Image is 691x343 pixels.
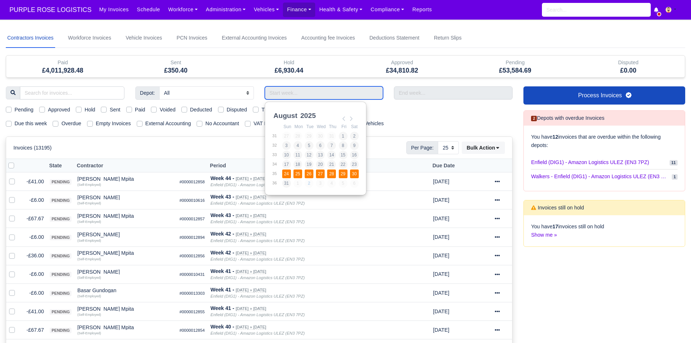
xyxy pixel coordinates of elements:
[180,180,205,184] small: #0000012858
[227,106,247,114] label: Disputed
[272,169,282,179] td: 35
[77,232,173,237] div: [PERSON_NAME]
[233,56,346,77] div: Hold
[293,141,302,150] button: 4
[50,309,71,315] span: pending
[119,56,233,77] div: Sent
[180,291,205,295] small: #0000013303
[462,142,505,154] button: Bulk Action
[283,3,315,17] a: Finance
[406,141,438,154] span: Per Page:
[316,151,325,159] button: 13
[433,309,449,314] span: 1 month from now
[305,151,313,159] button: 12
[262,106,288,114] label: Transferred
[67,28,113,48] a: Workforce Invoices
[125,58,227,67] div: Sent
[531,205,584,211] h6: Invoices still on hold
[21,283,47,302] td: -£6.00
[77,269,173,274] div: [PERSON_NAME]
[180,272,205,277] small: #0000010431
[50,291,71,296] span: pending
[50,328,71,333] span: pending
[145,119,191,128] label: External Accounting
[432,28,463,48] a: Return Slips
[210,194,234,200] strong: Week 43 -
[464,58,566,67] div: Pending
[351,67,453,74] h5: £34,810.82
[77,195,173,200] div: [PERSON_NAME]
[210,275,305,280] i: Enfield (DIG1) - Amazon Logistics ULEZ (EN3 7PZ)
[329,124,337,129] abbr: Thursday
[77,306,173,311] div: [PERSON_NAME] Mpita
[50,272,71,277] span: pending
[552,224,558,229] strong: 17
[133,3,164,17] a: Schedule
[350,160,359,169] button: 23
[6,28,55,48] a: Contractors Invoices
[250,3,283,17] a: Vehicles
[560,259,691,343] iframe: Chat Widget
[6,56,119,77] div: Paid
[408,3,436,17] a: Reports
[282,151,291,159] button: 10
[210,212,234,218] strong: Week 43 -
[394,86,513,99] input: End week...
[315,3,367,17] a: Health & Safety
[577,58,679,67] div: Disputed
[20,86,124,99] input: Search for invoices...
[577,67,679,74] h5: £0.00
[210,268,234,274] strong: Week 41 -
[339,132,347,140] button: 1
[236,213,266,218] small: [DATE] » [DATE]
[15,119,47,128] label: Due this week
[77,325,173,330] div: [PERSON_NAME] Mpita
[327,151,336,159] button: 14
[433,290,449,296] span: 1 month from now
[272,141,282,150] td: 32
[282,179,291,188] button: 31
[180,235,205,240] small: #0000012894
[21,321,47,339] td: -£67.67
[430,159,481,172] th: Due Date
[207,159,430,172] th: Period
[350,132,359,140] button: 2
[47,159,74,172] th: State
[524,215,685,246] div: You have invoices still on hold
[85,106,95,114] label: Hold
[164,3,202,17] a: Workforce
[77,213,173,219] div: [PERSON_NAME] Mpita
[12,58,114,67] div: Paid
[347,114,355,123] button: Next Month
[316,141,325,150] button: 6
[339,160,347,169] button: 22
[210,287,234,293] strong: Week 41 -
[210,294,305,298] i: Enfield (DIG1) - Amazon Logistics ULEZ (EN3 7PZ)
[236,306,266,311] small: [DATE] » [DATE]
[542,3,651,17] input: Search...
[339,170,347,178] button: 29
[305,160,313,169] button: 19
[6,3,95,17] span: PURPLE ROSE LOGISTICS
[272,179,282,188] td: 36
[180,254,205,258] small: #0000012856
[210,231,234,237] strong: Week 42 -
[221,28,288,48] a: External Accounting Invoices
[531,116,537,121] span: 2
[327,160,336,169] button: 21
[135,86,160,99] span: Depot:
[327,141,336,150] button: 7
[50,253,71,259] span: pending
[531,170,678,184] a: Walkers - Enfield (DIG1) - Amazon Logistics ULEZ (EN3 7PZ) 1
[464,67,566,74] h5: £53,584.69
[180,198,205,203] small: #0000010616
[327,170,336,178] button: 28
[339,141,347,150] button: 8
[299,110,317,121] div: 2025
[77,250,173,256] div: [PERSON_NAME] Mpita
[21,246,47,265] td: -£36.00
[48,106,70,114] label: Approved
